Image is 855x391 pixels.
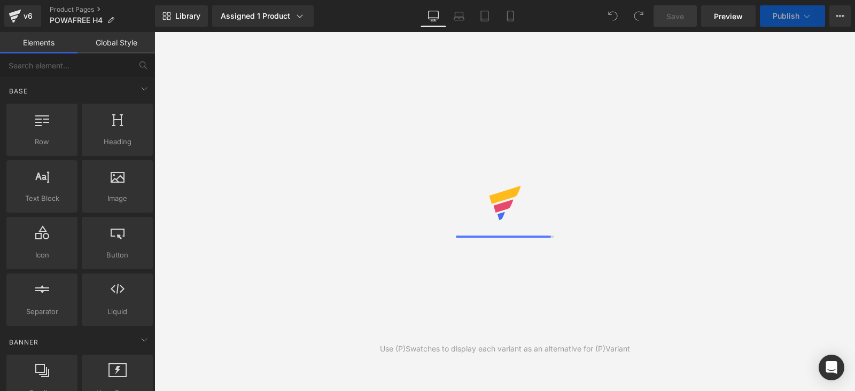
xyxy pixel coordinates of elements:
span: Row [10,136,74,147]
span: Image [85,193,150,204]
span: Save [666,11,684,22]
a: Tablet [472,5,498,27]
div: Use (P)Swatches to display each variant as an alternative for (P)Variant [380,343,630,355]
div: Assigned 1 Product [221,11,305,21]
span: Separator [10,306,74,317]
button: More [829,5,851,27]
span: Library [175,11,200,21]
div: v6 [21,9,35,23]
span: POWAFREE H4 [50,16,103,25]
span: Publish [773,12,799,20]
a: New Library [155,5,208,27]
div: Open Intercom Messenger [819,355,844,380]
a: v6 [4,5,41,27]
span: Button [85,249,150,261]
button: Undo [602,5,624,27]
button: Publish [760,5,825,27]
a: Global Style [77,32,155,53]
span: Banner [8,337,40,347]
a: Product Pages [50,5,155,14]
a: Desktop [421,5,446,27]
span: Preview [714,11,743,22]
span: Icon [10,249,74,261]
a: Laptop [446,5,472,27]
span: Text Block [10,193,74,204]
span: Base [8,86,29,96]
button: Redo [628,5,649,27]
span: Heading [85,136,150,147]
a: Preview [701,5,756,27]
a: Mobile [498,5,523,27]
span: Liquid [85,306,150,317]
